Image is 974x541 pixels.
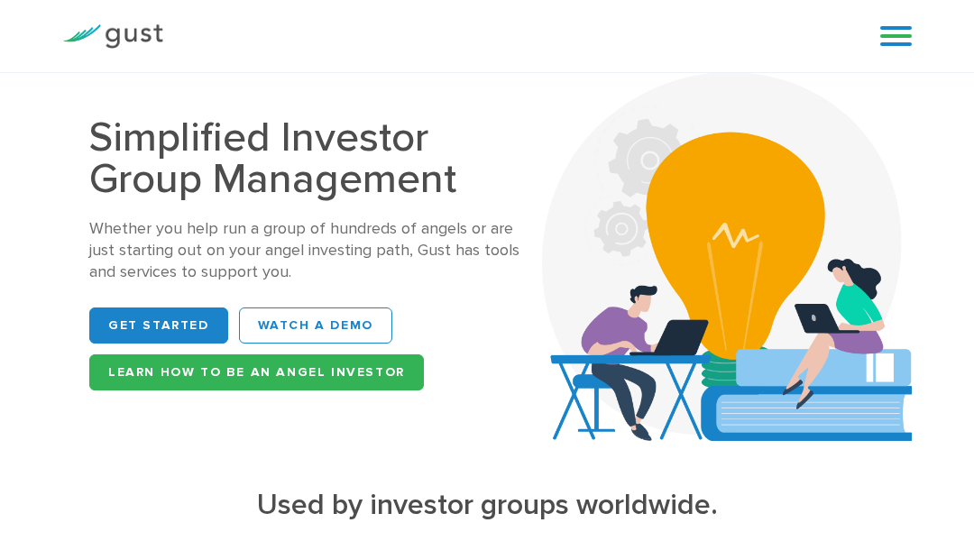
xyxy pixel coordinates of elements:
h2: Used by investor groups worldwide. [62,486,912,525]
a: Get Started [89,307,228,344]
img: Gust Logo [62,24,163,49]
h1: Simplified Investor Group Management [89,117,542,200]
a: Learn How to be an Angel Investor [89,354,424,390]
div: Whether you help run a group of hundreds of angels or are just starting out on your angel investi... [89,218,542,283]
a: WATCH A DEMO [239,307,392,344]
img: Aca 2023 Hero Bg [542,72,912,441]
